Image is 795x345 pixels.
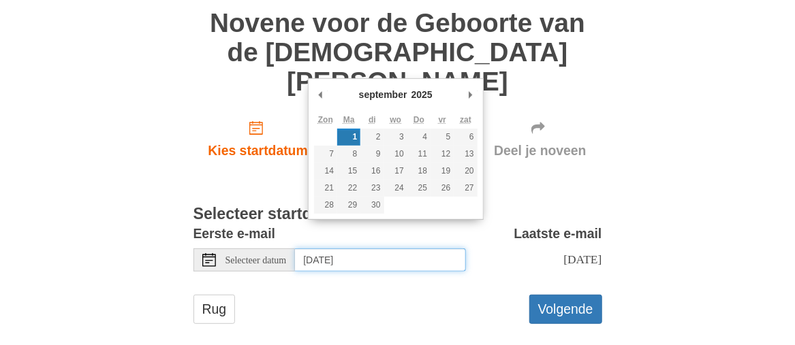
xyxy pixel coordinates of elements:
font: Kies startdatum [208,144,307,159]
font: Rug [202,302,227,317]
button: 27 [454,180,477,197]
abbr: Zaterdag [460,115,471,125]
button: 7 [314,146,337,163]
font: Do [414,115,424,125]
font: 6 [469,132,474,142]
font: 17 [395,166,404,176]
font: Ma [343,115,355,125]
font: [DATE] [563,252,602,266]
button: 2 [360,129,384,146]
button: 19 [431,163,454,180]
font: Zon [318,115,333,125]
abbr: Maandag [343,115,355,125]
font: 12 [441,149,450,159]
font: Laatste e-mail [514,226,602,241]
font: 21 [325,183,334,193]
button: 16 [360,163,384,180]
font: Selecteer datum [225,255,287,265]
font: 22 [348,183,357,193]
abbr: Vrijdag [439,115,446,125]
button: 8 [337,146,360,163]
font: Selecteer startdatum [193,205,350,223]
font: 2 [376,132,381,142]
font: 3 [399,132,404,142]
button: 22 [337,180,360,197]
font: 24 [395,183,404,193]
button: 18 [407,163,431,180]
font: 1 [353,132,358,142]
font: 9 [376,149,381,159]
button: Volgende [529,295,602,323]
font: Eerste e-mail [193,226,276,241]
font: Volgende [538,302,593,317]
font: wo [390,115,401,125]
button: 20 [454,163,477,180]
button: 25 [407,180,431,197]
button: 30 [360,197,384,214]
button: 5 [431,129,454,146]
button: 11 [407,146,431,163]
button: 1 [337,129,360,146]
font: Novene voor de Geboorte van de [DEMOGRAPHIC_DATA][PERSON_NAME] [210,8,585,95]
button: 17 [384,163,407,180]
font: 29 [348,200,357,210]
font: 8 [353,149,358,159]
button: 29 [337,197,360,214]
button: 6 [454,129,477,146]
button: 13 [454,146,477,163]
font: Deel je noveen [494,144,587,159]
abbr: Woensdag [390,115,401,125]
a: Rug [193,295,236,323]
font: 28 [325,200,334,210]
font: 27 [465,183,473,193]
button: 15 [337,163,360,180]
button: 24 [384,180,407,197]
font: 26 [441,183,450,193]
font: 5 [446,132,451,142]
font: 20 [465,166,473,176]
font: di [369,115,376,125]
font: 25 [418,183,427,193]
button: 21 [314,180,337,197]
font: 4 [422,132,427,142]
button: 12 [431,146,454,163]
button: 10 [384,146,407,163]
button: 23 [360,180,384,197]
font: 10 [395,149,404,159]
button: 9 [360,146,384,163]
font: 13 [465,149,473,159]
abbr: Donderdag [414,115,424,125]
button: 4 [407,129,431,146]
abbr: Zondag [318,115,333,125]
font: 19 [441,166,450,176]
font: vr [439,115,446,125]
font: 7 [329,149,334,159]
button: 3 [384,129,407,146]
font: 16 [371,166,380,176]
button: 14 [314,163,337,180]
div: Klik op "Volgende" om eerst uw startdatum te bevestigen. [478,110,602,193]
a: Kies startdatum [193,110,323,193]
font: 30 [371,200,380,210]
font: 15 [348,166,357,176]
button: 26 [431,180,454,197]
button: 28 [314,197,337,214]
font: 14 [325,166,334,176]
input: Gebruik de pijltjestoetsen om een ​​datum te kiezen [295,248,465,272]
font: 23 [371,183,380,193]
abbr: Dinsdag [369,115,376,125]
font: 18 [418,166,427,176]
font: zat [460,115,471,125]
font: 11 [418,149,427,159]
